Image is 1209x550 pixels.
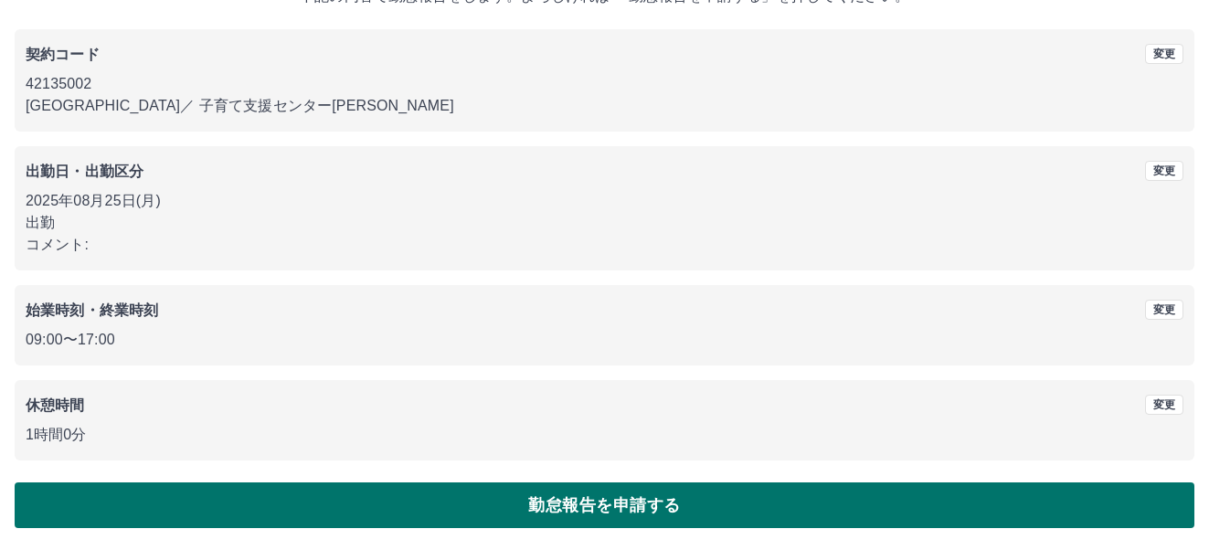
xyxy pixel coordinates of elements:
[1145,300,1183,320] button: 変更
[26,73,1183,95] p: 42135002
[26,329,1183,351] p: 09:00 〜 17:00
[26,234,1183,256] p: コメント:
[26,95,1183,117] p: [GEOGRAPHIC_DATA] ／ 子育て支援センター[PERSON_NAME]
[26,397,85,413] b: 休憩時間
[26,164,143,179] b: 出勤日・出勤区分
[26,212,1183,234] p: 出勤
[26,47,100,62] b: 契約コード
[26,302,158,318] b: 始業時刻・終業時刻
[1145,395,1183,415] button: 変更
[1145,44,1183,64] button: 変更
[15,482,1194,528] button: 勤怠報告を申請する
[1145,161,1183,181] button: 変更
[26,190,1183,212] p: 2025年08月25日(月)
[26,424,1183,446] p: 1時間0分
